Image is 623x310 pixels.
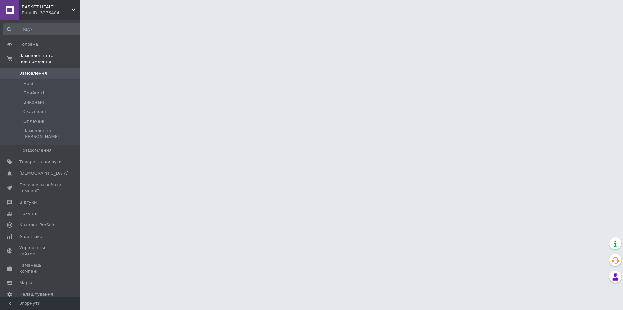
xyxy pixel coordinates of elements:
span: Головна [19,41,38,47]
span: Замовлення з [PERSON_NAME] [23,128,82,140]
span: Маркет [19,280,36,286]
span: Оплачені [23,118,44,124]
span: Управління сайтом [19,245,62,257]
span: Гаманець компанії [19,262,62,274]
span: Замовлення [19,70,47,76]
span: Покупці [19,211,37,217]
span: Відгуки [19,199,37,205]
span: ВASKET HEALTH [22,4,72,10]
span: Повідомлення [19,147,52,153]
span: Каталог ProSale [19,222,55,228]
span: Скасовані [23,109,46,115]
span: [DEMOGRAPHIC_DATA] [19,170,69,176]
span: Нові [23,81,33,87]
span: Прийняті [23,90,44,96]
span: Налаштування [19,291,53,297]
span: Показники роботи компанії [19,182,62,194]
span: Товари та послуги [19,159,62,165]
input: Пошук [3,23,82,35]
span: Замовлення та повідомлення [19,53,80,65]
span: Виконані [23,99,44,105]
span: Аналітика [19,234,42,240]
div: Ваш ID: 3276404 [22,10,80,16]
